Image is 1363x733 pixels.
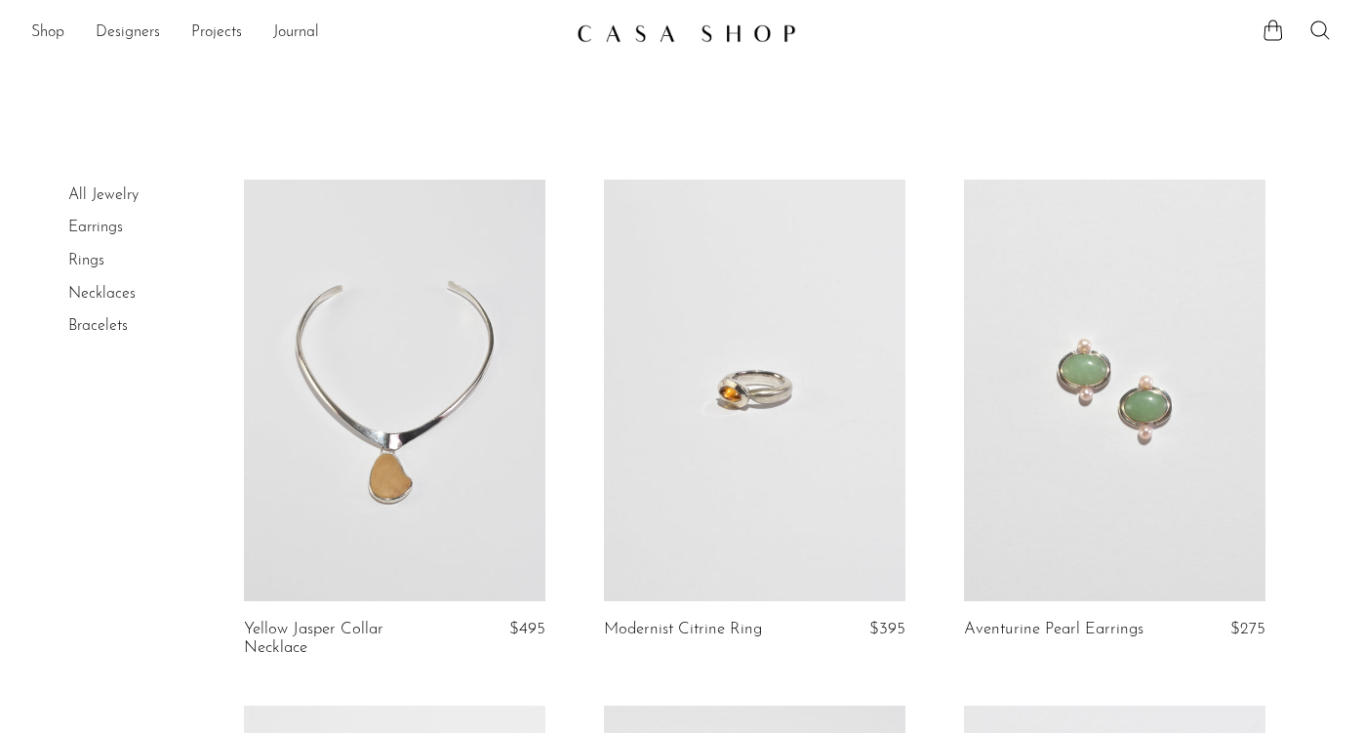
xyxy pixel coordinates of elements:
a: Designers [96,20,160,46]
span: $495 [509,621,545,637]
a: Projects [191,20,242,46]
a: Yellow Jasper Collar Necklace [244,621,443,657]
a: Modernist Citrine Ring [604,621,762,638]
span: $275 [1230,621,1265,637]
a: Bracelets [68,318,128,334]
a: Rings [68,253,104,268]
ul: NEW HEADER MENU [31,17,561,50]
a: Necklaces [68,286,136,302]
a: Aventurine Pearl Earrings [964,621,1143,638]
a: All Jewelry [68,187,139,203]
a: Earrings [68,220,123,235]
nav: Desktop navigation [31,17,561,50]
span: $395 [869,621,905,637]
a: Shop [31,20,64,46]
a: Journal [273,20,319,46]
